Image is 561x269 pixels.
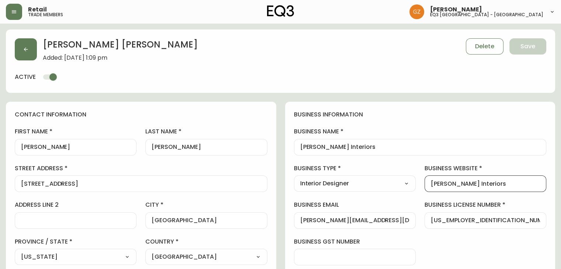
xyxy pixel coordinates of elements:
span: Added: [DATE] 1:09 pm [43,55,198,61]
h4: contact information [15,111,267,119]
label: business gst number [294,238,416,246]
label: last name [145,127,267,136]
label: city [145,201,267,209]
span: Retail [28,7,47,13]
button: Delete [466,38,503,55]
h5: eq3 [GEOGRAPHIC_DATA] - [GEOGRAPHIC_DATA] [430,13,543,17]
label: country [145,238,267,246]
label: business name [294,127,547,136]
label: business website [425,164,546,172]
input: https://www.designshop.com [431,180,540,187]
h4: active [15,73,36,81]
h4: business information [294,111,547,119]
h2: [PERSON_NAME] [PERSON_NAME] [43,38,198,55]
label: address line 2 [15,201,136,209]
h5: trade members [28,13,63,17]
label: street address [15,164,267,172]
img: 78875dbee59462ec7ba26e296000f7de [409,4,424,19]
label: province / state [15,238,136,246]
label: business type [294,164,416,172]
img: logo [267,5,294,17]
span: [PERSON_NAME] [430,7,482,13]
label: business license number [425,201,546,209]
label: first name [15,127,136,136]
label: business email [294,201,416,209]
span: Delete [475,42,494,50]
